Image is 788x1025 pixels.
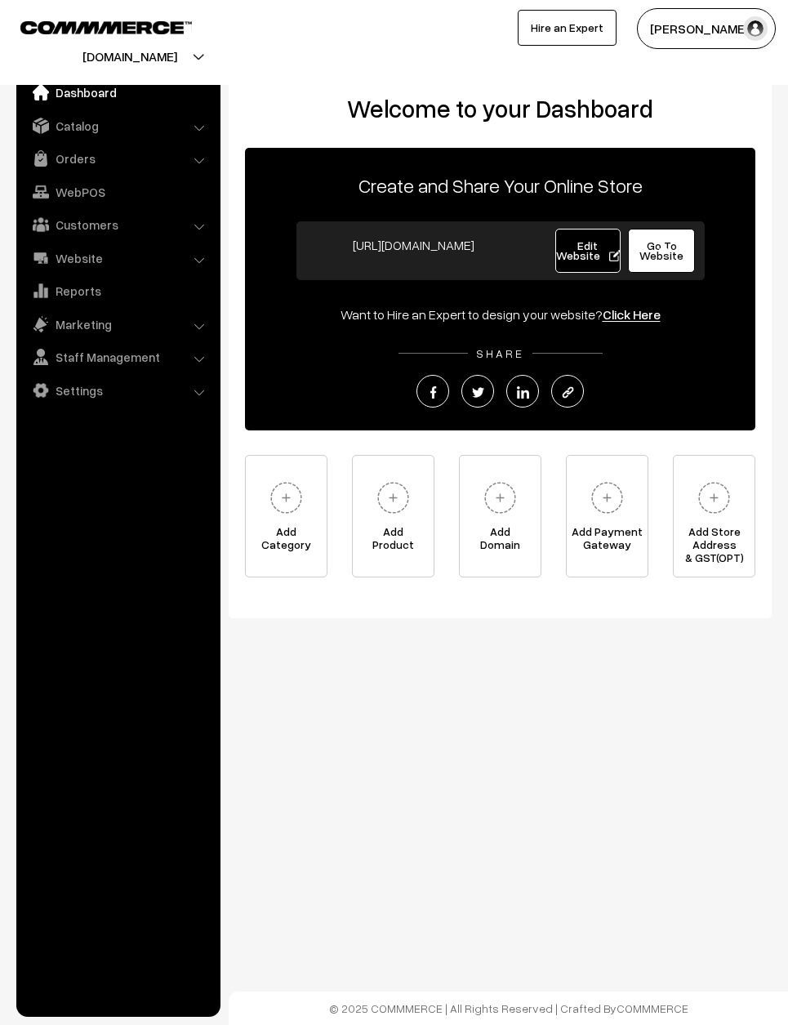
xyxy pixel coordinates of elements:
span: Go To Website [639,238,683,262]
a: WebPOS [20,177,215,207]
span: SHARE [468,346,532,360]
img: user [743,16,768,41]
a: Reports [20,276,215,305]
p: Create and Share Your Online Store [245,171,755,200]
img: COMMMERCE [20,21,192,33]
a: AddCategory [245,455,327,577]
span: Add Domain [460,525,541,558]
a: Go To Website [628,229,696,273]
a: Customers [20,210,215,239]
a: COMMMERCE [617,1001,688,1015]
span: Add Payment Gateway [567,525,648,558]
a: Click Here [603,306,661,323]
span: Edit Website [556,238,621,262]
div: Want to Hire an Expert to design your website? [245,305,755,324]
a: Staff Management [20,342,215,372]
span: Add Category [246,525,327,558]
a: Marketing [20,310,215,339]
a: Hire an Expert [518,10,617,46]
a: Catalog [20,111,215,140]
img: plus.svg [264,475,309,520]
footer: © 2025 COMMMERCE | All Rights Reserved | Crafted By [229,992,788,1025]
button: [DOMAIN_NAME] [25,36,234,77]
a: AddDomain [459,455,541,577]
button: [PERSON_NAME] [637,8,776,49]
a: Settings [20,376,215,405]
a: Dashboard [20,78,215,107]
span: Add Product [353,525,434,558]
img: plus.svg [371,475,416,520]
h2: Welcome to your Dashboard [245,94,755,123]
img: plus.svg [692,475,737,520]
a: Edit Website [555,229,621,273]
a: Add PaymentGateway [566,455,648,577]
span: Add Store Address & GST(OPT) [674,525,755,558]
a: Orders [20,144,215,173]
a: AddProduct [352,455,434,577]
img: plus.svg [478,475,523,520]
a: Website [20,243,215,273]
a: Add Store Address& GST(OPT) [673,455,755,577]
img: plus.svg [585,475,630,520]
a: COMMMERCE [20,16,163,36]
